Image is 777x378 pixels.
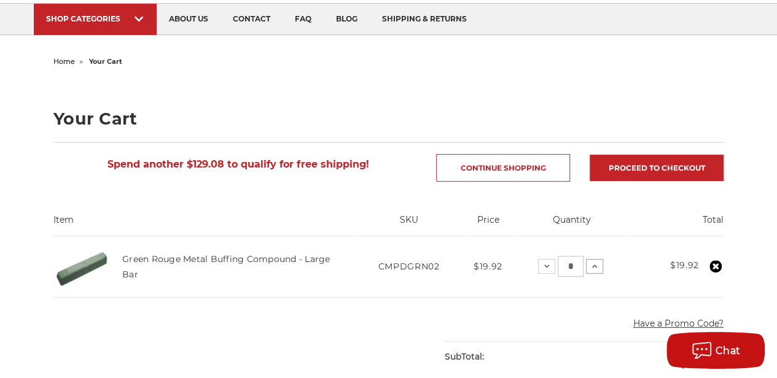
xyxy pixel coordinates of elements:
[590,155,724,181] a: Proceed to checkout
[53,214,355,236] th: Item
[378,261,439,272] span: CMPDGRN02
[221,4,283,35] a: contact
[463,214,513,236] th: Price
[89,57,122,66] span: your cart
[666,332,765,369] button: Chat
[630,214,724,236] th: Total
[716,345,741,357] span: Chat
[436,154,570,182] a: Continue Shopping
[444,342,584,372] div: SubTotal:
[474,261,502,272] span: $19.92
[558,256,584,277] input: Green Rouge Metal Buffing Compound - Large Bar Quantity:
[670,260,699,271] strong: $19.92
[53,110,724,127] h1: Your Cart
[107,158,369,170] span: Spend another $129.08 to qualify for free shipping!
[53,239,109,295] img: Green Rouge Aluminum Buffing Compound
[283,4,324,35] a: faq
[46,14,144,23] div: SHOP CATEGORIES
[157,4,221,35] a: about us
[355,214,463,236] th: SKU
[513,214,630,236] th: Quantity
[324,4,370,35] a: blog
[53,57,75,66] a: home
[122,253,330,279] a: Green Rouge Metal Buffing Compound - Large Bar
[370,4,479,35] a: shipping & returns
[633,317,724,330] button: Have a Promo Code?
